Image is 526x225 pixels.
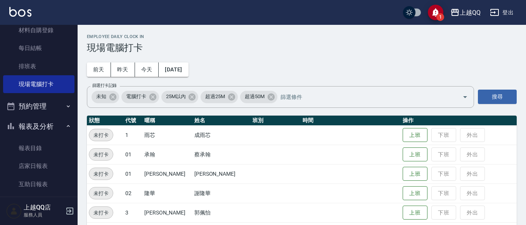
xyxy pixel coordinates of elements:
[123,116,142,126] th: 代號
[123,203,142,222] td: 3
[123,125,142,145] td: 1
[142,164,192,183] td: [PERSON_NAME]
[403,128,427,142] button: 上班
[87,116,123,126] th: 狀態
[3,139,74,157] a: 報表目錄
[403,206,427,220] button: 上班
[111,62,135,77] button: 昨天
[121,93,151,100] span: 電腦打卡
[240,93,269,100] span: 超過50M
[89,131,113,139] span: 未打卡
[447,5,484,21] button: 上越QQ
[89,151,113,159] span: 未打卡
[279,90,449,104] input: 篩選條件
[3,75,74,93] a: 現場電腦打卡
[142,203,192,222] td: [PERSON_NAME]
[436,13,444,21] span: 1
[121,91,159,103] div: 電腦打卡
[89,189,113,197] span: 未打卡
[301,116,401,126] th: 時間
[403,167,427,181] button: 上班
[135,62,159,77] button: 今天
[6,203,22,219] img: Person
[89,209,113,217] span: 未打卡
[142,116,192,126] th: 暱稱
[251,116,301,126] th: 班別
[87,42,517,53] h3: 現場電腦打卡
[24,204,63,211] h5: 上越QQ店
[92,91,119,103] div: 未知
[3,175,74,193] a: 互助日報表
[403,186,427,201] button: 上班
[87,34,517,39] h2: Employee Daily Clock In
[3,39,74,57] a: 每日結帳
[24,211,63,218] p: 服務人員
[240,91,277,103] div: 超過50M
[92,83,117,88] label: 篩選打卡記錄
[201,93,230,100] span: 超過25M
[192,116,251,126] th: 姓名
[89,170,113,178] span: 未打卡
[3,193,74,211] a: 互助排行榜
[3,116,74,137] button: 報表及分析
[87,62,111,77] button: 前天
[192,203,251,222] td: 郭佩怡
[403,147,427,162] button: 上班
[123,164,142,183] td: 01
[3,57,74,75] a: 排班表
[3,157,74,175] a: 店家日報表
[123,183,142,203] td: 02
[159,62,188,77] button: [DATE]
[192,183,251,203] td: 謝隆華
[142,183,192,203] td: 隆華
[459,91,471,103] button: Open
[3,96,74,116] button: 預約管理
[478,90,517,104] button: 搜尋
[9,7,31,17] img: Logo
[192,145,251,164] td: 蔡承翰
[428,5,443,20] button: save
[161,93,190,100] span: 25M以內
[92,93,111,100] span: 未知
[201,91,238,103] div: 超過25M
[142,145,192,164] td: 承翰
[460,8,481,17] div: 上越QQ
[123,145,142,164] td: 01
[192,164,251,183] td: [PERSON_NAME]
[142,125,192,145] td: 雨芯
[401,116,517,126] th: 操作
[3,21,74,39] a: 材料自購登錄
[161,91,199,103] div: 25M以內
[192,125,251,145] td: 成雨芯
[487,5,517,20] button: 登出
